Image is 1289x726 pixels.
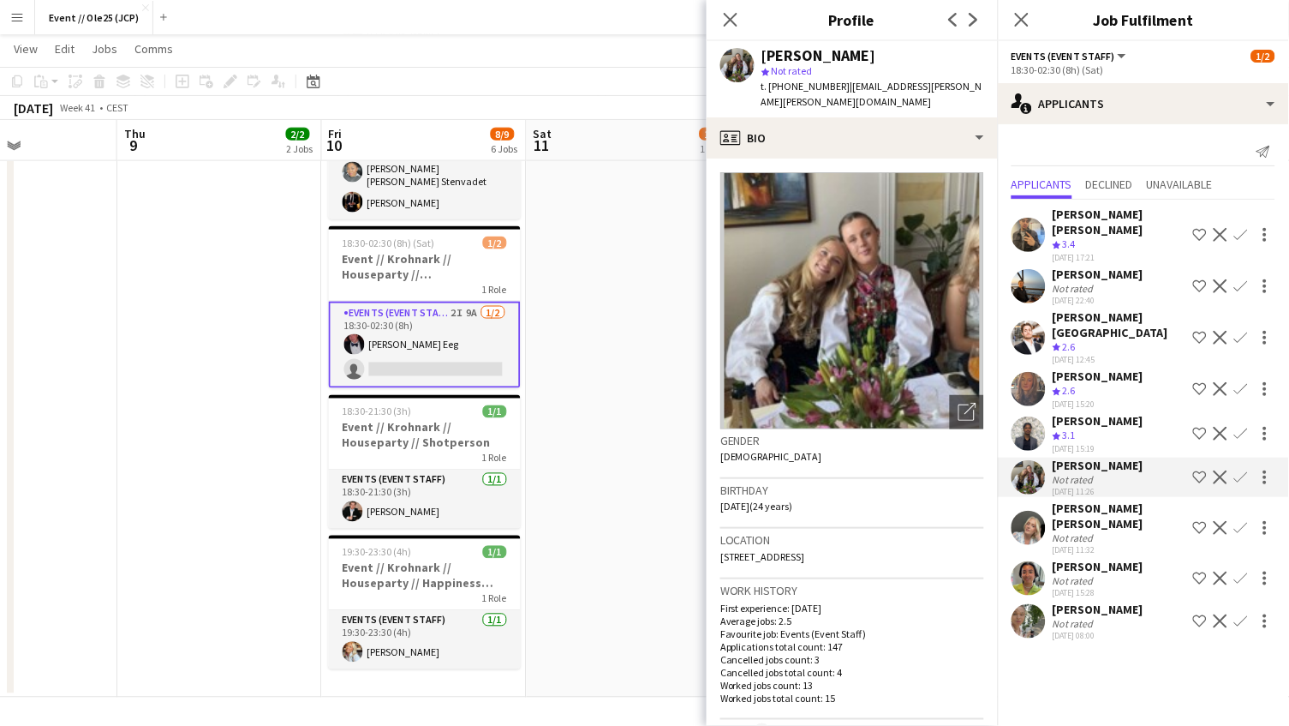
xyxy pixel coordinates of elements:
[482,592,507,605] span: 1 Role
[92,41,117,57] span: Jobs
[720,653,984,666] p: Cancelled jobs count: 3
[55,41,75,57] span: Edit
[1053,486,1143,497] div: [DATE] 11:26
[950,395,984,429] div: Open photos pop-in
[1063,237,1076,250] span: 3.4
[492,142,518,155] div: 6 Jobs
[329,536,521,669] app-job-card: 19:30-23:30 (4h)1/1Event // Krohnark // Houseparty // Happiness nurse1 RoleEvents (Event Staff)1/...
[106,101,128,114] div: CEST
[720,583,984,598] h3: Work history
[1251,50,1275,63] span: 1/2
[1053,501,1186,531] div: [PERSON_NAME] [PERSON_NAME]
[343,546,412,559] span: 19:30-23:30 (4h)
[998,83,1289,124] div: Applicants
[491,128,515,141] span: 8/9
[482,452,507,465] span: 1 Role
[534,126,552,141] span: Sat
[483,405,507,418] span: 1/1
[329,561,521,591] h3: Event // Krohnark // Houseparty // Happiness nurse
[343,237,435,249] span: 18:30-02:30 (8h) (Sat)
[1053,413,1143,429] div: [PERSON_NAME]
[1012,50,1129,63] button: Events (Event Staff)
[14,99,53,117] div: [DATE]
[1053,559,1143,574] div: [PERSON_NAME]
[1053,630,1143,641] div: [DATE] 08:00
[483,546,507,559] span: 1/1
[7,38,45,60] a: View
[1063,384,1076,397] span: 2.6
[761,48,876,63] div: [PERSON_NAME]
[707,117,998,159] div: Bio
[1053,267,1143,282] div: [PERSON_NAME]
[1053,399,1143,410] div: [DATE] 15:20
[720,679,984,692] p: Worked jobs count: 13
[720,483,984,498] h3: Birthday
[1053,574,1097,587] div: Not rated
[720,666,984,679] p: Cancelled jobs total count: 4
[1053,458,1143,473] div: [PERSON_NAME]
[1063,340,1076,353] span: 2.6
[128,38,180,60] a: Comms
[329,611,521,669] app-card-role: Events (Event Staff)1/119:30-23:30 (4h)[PERSON_NAME]
[326,135,343,155] span: 10
[720,602,984,615] p: First experience: [DATE]
[57,101,99,114] span: Week 41
[124,126,146,141] span: Thu
[707,9,998,31] h3: Profile
[329,226,521,388] app-job-card: 18:30-02:30 (8h) (Sat)1/2Event // Krohnark // Houseparty // [GEOGRAPHIC_DATA]1 RoleEvents (Event ...
[720,433,984,448] h3: Gender
[761,80,850,93] span: t. [PHONE_NUMBER]
[998,9,1289,31] h3: Job Fulfilment
[720,500,793,513] span: [DATE] (24 years)
[531,135,552,155] span: 11
[1053,207,1186,237] div: [PERSON_NAME] [PERSON_NAME]
[329,471,521,529] app-card-role: Events (Event Staff)1/118:30-21:30 (3h)[PERSON_NAME]
[85,38,124,60] a: Jobs
[134,41,173,57] span: Comms
[1053,369,1143,384] div: [PERSON_NAME]
[720,172,984,429] img: Crew avatar or photo
[772,64,813,77] span: Not rated
[1053,617,1097,630] div: Not rated
[720,550,805,563] span: [STREET_ADDRESS]
[122,135,146,155] span: 9
[1063,429,1076,441] span: 3.1
[1053,354,1186,365] div: [DATE] 12:45
[287,142,313,155] div: 2 Jobs
[1012,50,1115,63] span: Events (Event Staff)
[1053,531,1097,544] div: Not rated
[1053,587,1143,598] div: [DATE] 15:28
[14,41,38,57] span: View
[1053,295,1143,306] div: [DATE] 22:40
[1012,63,1275,76] div: 18:30-02:30 (8h) (Sat)
[720,692,984,705] p: Worked jobs total count: 15
[1147,178,1213,190] span: Unavailable
[1086,178,1133,190] span: Declined
[720,450,822,463] span: [DEMOGRAPHIC_DATA]
[761,80,982,108] span: | [EMAIL_ADDRESS][PERSON_NAME][PERSON_NAME][DOMAIN_NAME]
[1053,309,1186,340] div: [PERSON_NAME][GEOGRAPHIC_DATA]
[48,38,81,60] a: Edit
[1053,544,1186,555] div: [DATE] 11:32
[1053,282,1097,295] div: Not rated
[720,615,984,627] p: Average jobs: 2.5
[343,405,412,418] span: 18:30-21:30 (3h)
[1053,252,1186,263] div: [DATE] 17:21
[700,128,724,141] span: 1/2
[701,142,723,155] div: 1 Job
[329,302,521,388] app-card-role: Events (Event Staff)2I9A1/218:30-02:30 (8h)[PERSON_NAME] Eeg
[329,395,521,529] app-job-card: 18:30-21:30 (3h)1/1Event // Krohnark // Houseparty // Shotperson1 RoleEvents (Event Staff)1/118:3...
[286,128,310,141] span: 2/2
[720,640,984,653] p: Applications total count: 147
[329,251,521,282] h3: Event // Krohnark // Houseparty // [GEOGRAPHIC_DATA]
[483,237,507,249] span: 1/2
[1012,178,1072,190] span: Applicants
[329,131,521,219] app-card-role: Events (Event Staff)2/218:30-02:30 (8h)[PERSON_NAME] [PERSON_NAME] Stenvadet[PERSON_NAME]
[1053,473,1097,486] div: Not rated
[720,532,984,548] h3: Location
[35,1,153,34] button: Event // Ole25 (JCP)
[329,420,521,451] h3: Event // Krohnark // Houseparty // Shotperson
